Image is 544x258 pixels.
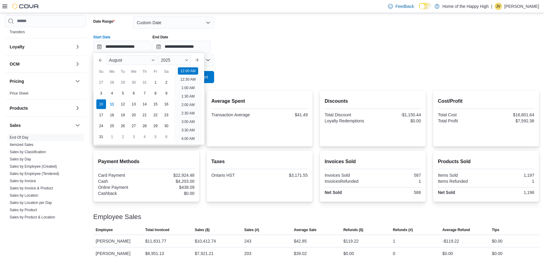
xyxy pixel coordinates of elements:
[419,3,432,9] input: Dark Mode
[147,179,195,184] div: $4,203.00
[118,110,128,120] div: day-19
[162,99,171,109] div: day-16
[151,67,160,76] div: Fr
[162,89,171,98] div: day-9
[343,237,359,245] div: $119.22
[10,179,36,183] a: Sales by Invoice
[393,237,395,245] div: 1
[325,158,421,165] h2: Invoices Sold
[10,193,38,198] span: Sales by Location
[107,67,117,76] div: Mo
[393,250,395,257] div: 0
[10,91,28,96] span: Price Sheet
[179,93,197,100] li: 1:30 AM
[118,132,128,142] div: day-2
[5,134,86,238] div: Sales
[438,112,485,117] div: Total Cost
[10,172,59,176] a: Sales by Employee (Tendered)
[211,158,308,165] h2: Taxes
[98,173,145,178] div: Card Payment
[96,110,106,120] div: day-17
[10,78,24,84] h3: Pricing
[140,110,150,120] div: day-21
[10,215,55,220] span: Sales by Product & Location
[294,237,307,245] div: $42.85
[294,250,307,257] div: $39.02
[294,227,317,232] span: Average Sale
[495,3,502,10] div: Jennifer Verney
[395,3,414,9] span: Feedback
[140,89,150,98] div: day-7
[10,122,21,128] h3: Sales
[10,208,37,212] a: Sales by Product
[107,132,117,142] div: day-1
[10,135,28,140] span: End Of Day
[145,250,164,257] div: $8,951.13
[325,190,342,195] strong: Net Sold
[12,3,39,9] img: Cova
[325,118,372,123] div: Loyalty Redemptions
[96,55,105,65] button: Previous Month
[179,127,197,134] li: 3:30 AM
[140,78,150,87] div: day-31
[96,77,172,142] div: August, 2025
[438,98,534,105] h2: Cost/Profit
[178,76,198,83] li: 12:30 AM
[386,0,416,12] a: Feedback
[438,173,485,178] div: Items Sold
[118,99,128,109] div: day-12
[107,55,157,65] div: Button. Open the month selector. August is currently selected.
[153,35,168,40] label: End Date
[107,110,117,120] div: day-18
[443,3,489,10] p: Home of the Happy High
[96,132,106,142] div: day-31
[325,173,372,178] div: Invoices Sold
[195,227,210,232] span: Sales ($)
[492,237,503,245] div: $0.00
[438,179,485,184] div: Items Refunded
[153,41,211,53] input: Press the down key to open a popover containing a calendar.
[10,142,34,147] span: Itemized Sales
[10,150,46,154] a: Sales by Classification
[492,250,503,257] div: $0.00
[10,157,31,161] a: Sales by Day
[192,55,202,65] button: Next month
[10,157,31,162] span: Sales by Day
[10,91,28,95] a: Price Sheet
[93,213,141,221] h3: Employee Sales
[129,132,139,142] div: day-3
[93,19,115,24] label: Date Range
[374,190,421,195] div: 586
[93,235,143,247] div: [PERSON_NAME]
[118,67,128,76] div: Tu
[487,173,534,178] div: 1,197
[151,110,160,120] div: day-22
[10,201,52,205] a: Sales by Location per Day
[10,105,28,111] h3: Products
[5,90,86,99] div: Pricing
[96,89,106,98] div: day-3
[151,121,160,131] div: day-29
[74,43,81,50] button: Loyalty
[211,98,308,105] h2: Average Spent
[159,55,191,65] div: Button. Open the year selector. 2025 is currently selected.
[438,158,534,165] h2: Products Sold
[10,44,24,50] h3: Loyalty
[129,67,139,76] div: We
[443,250,453,257] div: $0.00
[151,89,160,98] div: day-8
[129,121,139,131] div: day-27
[96,99,106,109] div: day-10
[98,158,195,165] h2: Payment Methods
[140,99,150,109] div: day-14
[10,61,73,67] button: OCM
[206,58,211,63] button: Open list of options
[179,110,197,117] li: 2:30 AM
[118,121,128,131] div: day-26
[343,250,354,257] div: $0.00
[10,164,57,169] span: Sales by Employee (Created)
[491,3,492,10] p: |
